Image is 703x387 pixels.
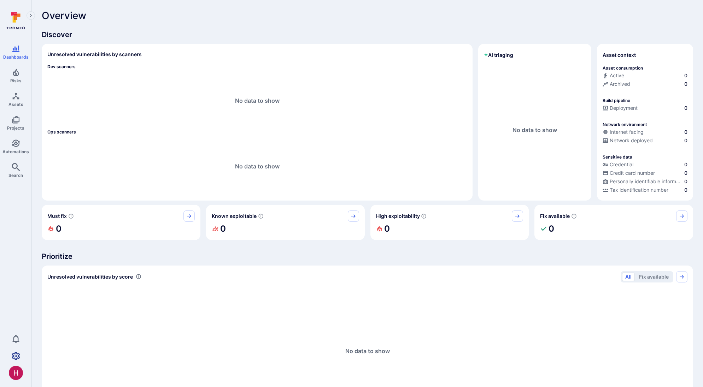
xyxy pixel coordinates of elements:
[684,129,687,136] span: 0
[603,81,687,88] a: Archived0
[540,213,570,220] span: Fix available
[603,65,643,71] p: Asset consumption
[622,273,635,281] button: All
[235,163,280,170] span: No data to show
[206,205,365,240] div: Known exploitable
[42,30,693,40] span: Discover
[610,186,668,194] span: Tax identification number
[603,178,683,185] div: Personally identifiable information (PII)
[603,129,687,136] a: Internet facing0
[235,97,280,104] span: No data to show
[484,52,513,59] h2: AI triaging
[603,178,687,186] div: Evidence indicative of processing personally identifiable information
[9,366,23,380] div: Harshil Parikh
[603,52,636,59] span: Asset context
[684,169,687,177] span: 0
[8,102,23,107] span: Assets
[603,178,687,185] a: Personally identifiable information (PII)0
[512,126,557,133] span: No data to show
[603,129,644,136] div: Internet facing
[603,105,687,112] a: Deployment0
[684,161,687,168] span: 0
[603,169,655,177] div: Credit card number
[8,173,23,178] span: Search
[549,222,554,236] h2: 0
[220,222,226,236] h2: 0
[603,72,687,79] a: Active0
[603,161,687,169] div: Evidence indicative of handling user or service credentials
[684,72,687,79] span: 0
[376,213,420,220] span: High exploitability
[610,178,683,185] span: Personally identifiable information (PII)
[136,273,141,280] div: Number of vulnerabilities in status 'Open' 'Triaged' and 'In process' grouped by score
[603,72,624,79] div: Active
[42,251,693,261] span: Prioritize
[603,129,687,137] div: Evidence that an asset is internet facing
[603,81,687,89] div: Code repository is archived
[7,125,24,131] span: Projects
[610,105,638,112] span: Deployment
[421,213,427,219] svg: EPSS score ≥ 0.7
[610,137,653,144] span: Network deployed
[603,137,653,144] div: Network deployed
[603,98,630,103] p: Build pipeline
[27,11,35,20] button: Expand navigation menu
[684,186,687,194] span: 0
[603,154,632,160] p: Sensitive data
[47,213,67,220] span: Must fix
[10,78,22,83] span: Risks
[684,137,687,144] span: 0
[603,186,687,195] div: Evidence indicative of processing tax identification numbers
[610,161,633,168] span: Credential
[47,273,133,280] span: Unresolved vulnerabilities by score
[603,137,687,144] a: Network deployed0
[9,366,23,380] img: ACg8ocKzQzwPSwOZT_k9C736TfcBpCStqIZdMR9gXOhJgTaH9y_tsw=s96-c
[384,222,390,236] h2: 0
[258,213,264,219] svg: Confirmed exploitable by KEV
[603,186,668,194] div: Tax identification number
[56,222,61,236] h2: 0
[68,213,74,219] svg: Risk score >=40 , missed SLA
[610,72,624,79] span: Active
[28,13,33,19] i: Expand navigation menu
[2,149,29,154] span: Automations
[42,10,86,21] span: Overview
[684,178,687,185] span: 0
[603,72,687,81] div: Commits seen in the last 180 days
[603,81,630,88] div: Archived
[603,161,633,168] div: Credential
[3,54,29,60] span: Dashboards
[603,122,647,127] p: Network environment
[603,137,687,145] div: Evidence that the asset is packaged and deployed somewhere
[603,169,687,178] div: Evidence indicative of processing credit card numbers
[603,186,687,194] a: Tax identification number0
[603,105,687,113] div: Configured deployment pipeline
[684,81,687,88] span: 0
[42,205,200,240] div: Must fix
[47,51,142,58] h2: Unresolved vulnerabilities by scanners
[603,169,687,177] a: Credit card number0
[345,347,390,355] span: No data to show
[571,213,577,219] svg: Vulnerabilities with fix available
[47,129,467,135] span: Ops scanners
[610,129,644,136] span: Internet facing
[212,213,257,220] span: Known exploitable
[534,205,693,240] div: Fix available
[610,169,655,177] span: Credit card number
[603,161,687,168] a: Credential0
[610,81,630,88] span: Archived
[684,105,687,112] span: 0
[636,273,672,281] button: Fix available
[47,64,467,69] span: Dev scanners
[370,205,529,240] div: High exploitability
[603,105,638,112] div: Deployment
